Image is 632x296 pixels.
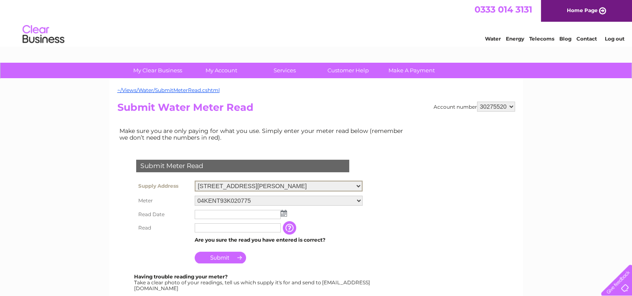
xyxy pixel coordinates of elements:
th: Read [134,221,193,235]
a: Water [485,36,501,42]
div: Take a clear photo of your readings, tell us which supply it's for and send to [EMAIL_ADDRESS][DO... [134,274,371,291]
a: Blog [559,36,571,42]
b: Having trouble reading your meter? [134,273,228,280]
th: Supply Address [134,179,193,194]
a: Contact [576,36,597,42]
input: Information [283,221,298,235]
a: My Clear Business [123,63,192,78]
a: 0333 014 3131 [475,4,532,15]
img: ... [281,210,287,217]
a: ~/Views/Water/SubmitMeterRead.cshtml [117,87,220,93]
a: Customer Help [314,63,383,78]
a: My Account [187,63,256,78]
div: Account number [434,102,515,112]
td: Are you sure the read you have entered is correct? [193,235,365,245]
h2: Submit Water Meter Read [117,102,515,117]
td: Make sure you are only paying for what you use. Simply enter your meter read below (remember we d... [117,125,410,143]
a: Energy [506,36,524,42]
th: Read Date [134,208,193,221]
div: Clear Business is a trading name of Verastar Limited (registered in [GEOGRAPHIC_DATA] No. 3667643... [119,5,514,41]
a: Services [250,63,319,78]
div: Submit Meter Read [136,160,349,172]
img: logo.png [22,22,65,47]
a: Make A Payment [377,63,446,78]
a: Log out [604,36,624,42]
th: Meter [134,194,193,208]
a: Telecoms [529,36,554,42]
input: Submit [195,252,246,263]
